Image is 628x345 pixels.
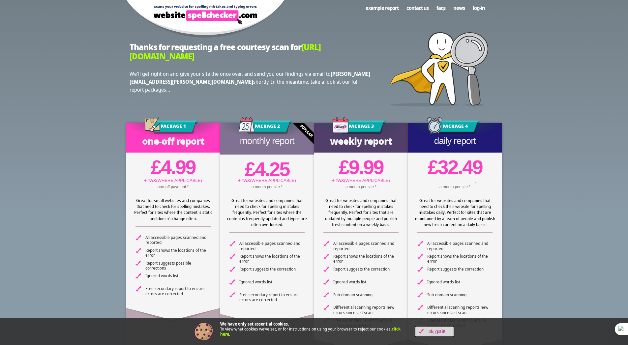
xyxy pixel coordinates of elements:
[130,43,374,62] h2: Thanks for requesting a free courtesy scan for
[238,178,250,183] strong: + TAX
[220,184,314,190] p: a month per site *
[427,305,493,315] span: Differential scanning reports new errors since last scan
[427,241,493,251] span: All accessible pages scanned and reported
[220,177,314,184] p: (WHERE APPLICABLE)
[133,197,214,221] div: Great for small websites and companies that need to check for spelling mistakes. Perfect for site...
[220,322,405,337] p: To view what cookies we’ve set, or for instructions on using your browser to reject our cookies, .
[145,273,211,278] span: Ignored words list
[239,254,305,264] span: Report shows the locations of the error
[333,305,399,315] span: Differential scanning reports new errors since last scan
[314,177,408,184] p: (WHERE APPLICABLE)
[333,279,399,285] span: Ignored words list
[145,248,211,258] span: Report shows the locations of the error
[194,322,214,341] img: Cookie
[339,156,348,178] span: £
[148,121,198,134] h3: Package 1
[145,286,211,296] span: Free secondary report to ensure errors are corrected
[239,267,305,272] span: Report suggests the correction
[239,241,305,251] span: All accessible pages scanned and reported
[314,184,408,190] p: a month per site *
[428,156,437,178] span: £
[424,329,450,334] span: OK, Got it!
[433,2,449,14] a: FAQs
[321,197,402,227] div: Great for websites and companies that need to check for spelling mistakes frequently. Perfect for...
[333,267,399,272] span: Report suggests the correction
[144,178,156,183] strong: + TAX
[220,326,401,337] a: click here
[427,292,493,298] span: Sub-domain scanning
[427,254,493,264] span: Report shows the locations of the error
[427,279,493,285] span: Ignored words list
[130,42,321,62] span: [URL][DOMAIN_NAME]
[242,121,292,134] h3: Package 2
[151,156,195,178] bdi: 4.99
[239,292,305,302] span: Free secondary report to ensure errors are corrected
[220,321,289,327] strong: We have only set essential cookies.
[332,178,344,183] strong: + TAX
[151,156,161,178] span: £
[449,2,469,14] a: News
[245,158,254,180] span: £
[362,2,403,14] a: Example Report
[336,121,386,134] h3: Package 3
[403,2,433,14] a: Contact us
[142,135,204,147] span: One-Off Report
[126,184,220,190] p: one-off payment *
[434,136,476,146] span: Daily Report
[240,136,294,146] span: Monthly Report
[330,135,392,147] span: Weekly Report
[415,326,454,337] a: OK, Got it!
[339,156,383,178] bdi: 9.99
[145,261,211,271] span: Report suggests possible corrections
[268,93,344,168] div: Popular
[469,2,489,14] a: Log-in
[126,177,220,184] p: (WHERE APPLICABLE)
[239,279,305,285] span: Ignored words list
[430,121,480,134] h3: Package 4
[428,156,482,178] bdi: 32.49
[333,292,399,298] span: Sub-domain scanning
[245,158,289,180] bdi: 4.25
[415,197,495,227] div: Great for websites and companies that need to check their website for spelling mistakes daily. Pe...
[227,197,308,227] div: Great for websites and companies that need to check for spelling mistakes frequently. Perfect for...
[130,70,374,94] p: We'll get right on and give your site the once over, and send you our findings via email to short...
[145,235,211,245] span: All accessible pages scanned and reported
[427,267,493,272] span: Report suggests the correction
[333,254,399,264] span: Report shows the locations of the error
[130,70,370,85] strong: [PERSON_NAME][EMAIL_ADDRESS][PERSON_NAME][DOMAIN_NAME]
[333,241,399,251] span: All accessible pages scanned and reported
